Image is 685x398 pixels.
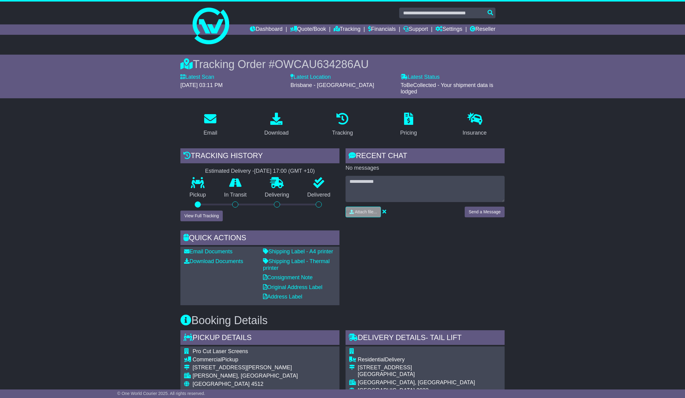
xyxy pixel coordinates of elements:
[260,110,293,139] a: Download
[263,258,330,271] a: Shipping Label - Thermal printer
[459,110,491,139] a: Insurance
[290,74,331,81] label: Latest Location
[298,192,340,198] p: Delivered
[193,356,298,363] div: Pickup
[470,24,495,35] a: Reseller
[290,24,326,35] a: Quote/Book
[180,168,339,175] div: Estimated Delivery -
[180,74,214,81] label: Latest Scan
[358,371,475,378] div: [GEOGRAPHIC_DATA]
[426,333,462,342] span: - Tail Lift
[332,129,353,137] div: Tracking
[346,148,505,165] div: RECENT CHAT
[263,248,333,255] a: Shipping Label - A4 printer
[256,192,298,198] p: Delivering
[250,24,282,35] a: Dashboard
[180,148,339,165] div: Tracking history
[263,284,322,290] a: Original Address Label
[465,207,505,217] button: Send a Message
[180,330,339,347] div: Pickup Details
[463,129,487,137] div: Insurance
[401,74,440,81] label: Latest Status
[193,348,248,354] span: Pro Cut Laser Screens
[358,379,475,386] div: [GEOGRAPHIC_DATA], [GEOGRAPHIC_DATA]
[358,356,475,363] div: Delivery
[346,165,505,172] p: No messages
[328,110,357,139] a: Tracking
[358,387,415,393] span: [GEOGRAPHIC_DATA]
[400,129,417,137] div: Pricing
[396,110,421,139] a: Pricing
[215,192,256,198] p: In Transit
[275,58,369,71] span: OWCAU634286AU
[358,356,385,363] span: Residential
[193,356,222,363] span: Commercial
[193,364,298,371] div: [STREET_ADDRESS][PERSON_NAME]
[117,391,205,396] span: © One World Courier 2025. All rights reserved.
[263,294,302,300] a: Address Label
[180,58,505,71] div: Tracking Order #
[184,258,243,264] a: Download Documents
[290,82,374,88] span: Brisbane - [GEOGRAPHIC_DATA]
[368,24,396,35] a: Financials
[193,381,250,387] span: [GEOGRAPHIC_DATA]
[180,192,215,198] p: Pickup
[251,381,263,387] span: 4512
[200,110,221,139] a: Email
[264,129,289,137] div: Download
[254,168,315,175] div: [DATE] 17:00 (GMT +10)
[180,211,223,221] button: View Full Tracking
[403,24,428,35] a: Support
[263,274,313,280] a: Consignment Note
[180,82,223,88] span: [DATE] 03:11 PM
[204,129,217,137] div: Email
[180,230,339,247] div: Quick Actions
[358,364,475,371] div: [STREET_ADDRESS]
[184,248,232,255] a: Email Documents
[180,314,505,327] h3: Booking Details
[435,24,462,35] a: Settings
[401,82,493,95] span: ToBeCollected - Your shipment data is lodged
[346,330,505,347] div: Delivery Details
[193,373,298,379] div: [PERSON_NAME], [GEOGRAPHIC_DATA]
[334,24,360,35] a: Tracking
[416,387,428,393] span: 2022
